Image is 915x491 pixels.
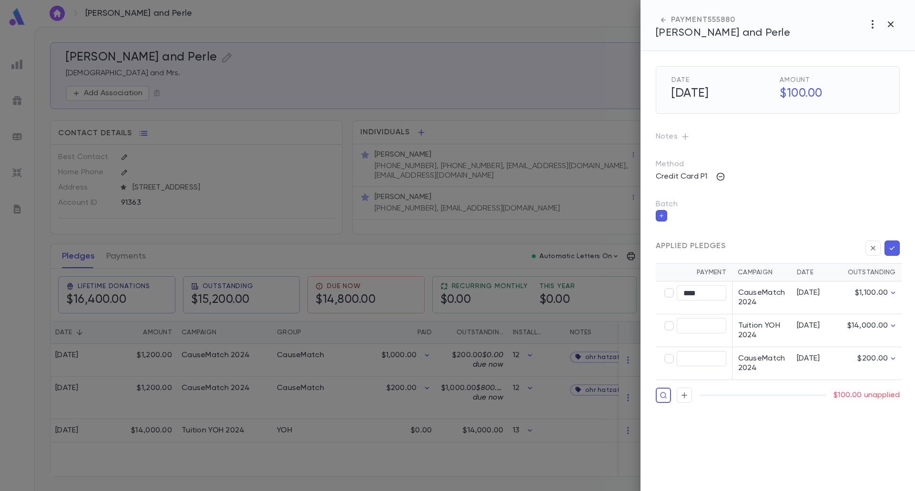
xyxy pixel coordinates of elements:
[774,84,884,104] h5: $100.00
[839,314,902,347] td: $14,000.00
[656,15,790,25] div: PAYMENT 555880
[732,264,791,281] th: Campaign
[797,288,833,298] div: [DATE]
[780,76,884,84] span: Amount
[656,241,726,251] span: Applied Pledges
[656,129,900,144] p: Notes
[797,354,833,363] div: [DATE]
[650,169,713,184] p: Credit Card P1
[656,160,703,169] p: Method
[732,314,791,347] td: Tuition YOH 2024
[732,347,791,380] td: CauseMatch 2024
[666,84,776,104] h5: [DATE]
[656,200,900,209] p: Batch
[839,347,902,380] td: $200.00
[732,281,791,314] td: CauseMatch 2024
[791,264,839,281] th: Date
[839,281,902,314] td: $1,100.00
[671,76,776,84] span: Date
[834,391,900,400] p: $100.00 unapplied
[797,321,833,331] div: [DATE]
[839,264,902,281] th: Outstanding
[656,28,790,38] span: [PERSON_NAME] and Perle
[656,264,732,281] th: Payment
